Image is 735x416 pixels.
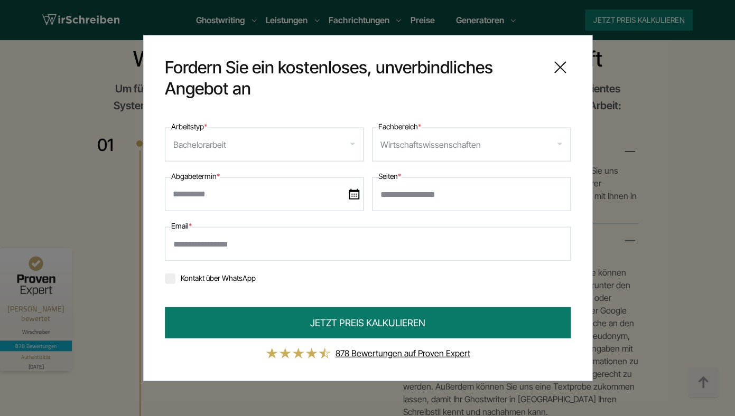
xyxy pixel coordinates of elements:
button: JETZT PREIS KALKULIEREN [165,307,571,338]
div: Wirtschaftswissenschaften [380,136,481,153]
label: Kontakt über WhatsApp [165,273,256,282]
span: JETZT PREIS KALKULIEREN [310,316,425,330]
label: Abgabetermin [171,170,220,183]
label: Seiten [378,170,401,183]
label: Email [171,220,192,232]
span: Fordern Sie ein kostenloses, unverbindliches Angebot an [165,57,541,99]
input: date [165,177,364,211]
label: Arbeitstyp [171,120,207,133]
div: Bachelorarbeit [173,136,226,153]
img: date [349,189,359,200]
a: 878 Bewertungen auf Proven Expert [336,348,470,358]
label: Fachbereich [378,120,421,133]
